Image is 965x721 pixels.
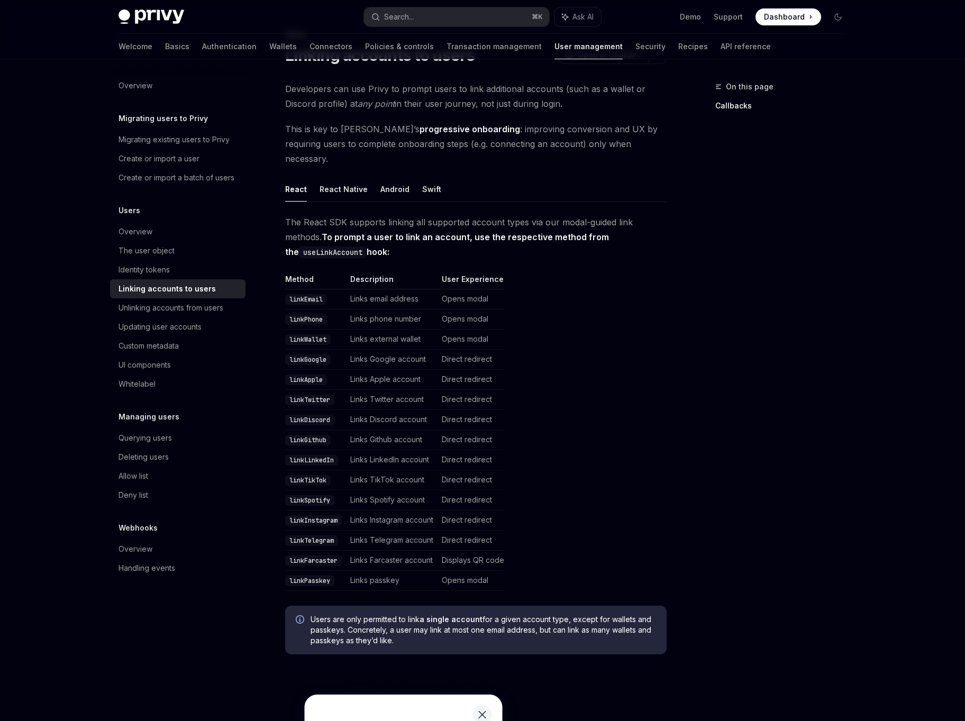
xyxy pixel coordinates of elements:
a: Policies & controls [365,34,434,59]
a: Wallets [269,34,297,59]
a: Recipes [678,34,708,59]
th: User Experience [438,274,504,289]
span: Ask AI [572,12,594,22]
td: Direct redirect [438,450,504,470]
code: linkWallet [285,334,331,345]
a: User management [554,34,623,59]
em: any point [358,98,395,109]
a: Welcome [119,34,152,59]
td: Links Google account [346,350,438,370]
a: Updating user accounts [110,317,245,336]
td: Direct redirect [438,430,504,450]
button: React Native [320,177,368,202]
a: UI components [110,355,245,375]
a: Allow list [110,467,245,486]
th: Description [346,274,438,289]
div: Allow list [119,470,148,482]
td: Direct redirect [438,350,504,370]
a: Security [635,34,666,59]
img: dark logo [119,10,184,24]
a: Create or import a batch of users [110,168,245,187]
td: Links Apple account [346,370,438,390]
a: Unlinking accounts from users [110,298,245,317]
a: Custom metadata [110,336,245,355]
td: Direct redirect [438,390,504,410]
td: Direct redirect [438,510,504,531]
a: Dashboard [755,8,821,25]
div: Deny list [119,489,148,501]
a: Identity tokens [110,260,245,279]
div: Linking accounts to users [119,282,216,295]
a: Support [714,12,743,22]
div: Custom metadata [119,340,179,352]
div: Overview [119,543,152,555]
td: Links passkey [346,571,438,591]
td: Direct redirect [438,410,504,430]
span: Users are only permitted to link for a given account type, except for wallets and passkeys. Concr... [311,614,656,646]
a: Authentication [202,34,257,59]
span: ⌘ K [532,13,543,21]
td: Direct redirect [438,470,504,490]
span: On this page [726,80,773,93]
code: linkGithub [285,435,331,445]
code: linkApple [285,375,327,385]
div: Overview [119,79,152,92]
a: Querying users [110,428,245,448]
code: linkLinkedIn [285,455,338,466]
a: API reference [721,34,771,59]
a: Demo [680,12,701,22]
td: Links LinkedIn account [346,450,438,470]
h5: Managing users [119,410,179,423]
code: linkTikTok [285,475,331,486]
span: This is key to [PERSON_NAME]’s : improving conversion and UX by requiring users to complete onboa... [285,122,667,166]
code: linkFarcaster [285,555,342,566]
td: Direct redirect [438,370,504,390]
td: Opens modal [438,571,504,591]
td: Opens modal [438,330,504,350]
code: linkTwitter [285,395,334,405]
td: Links email address [346,289,438,309]
strong: To prompt a user to link an account, use the respective method from the hook: [285,232,609,257]
h5: Webhooks [119,522,158,534]
div: Querying users [119,432,172,444]
code: linkGoogle [285,354,331,365]
td: Opens modal [438,289,504,309]
td: Displays QR code [438,551,504,571]
td: Links phone number [346,309,438,330]
a: Deleting users [110,448,245,467]
span: Developers can use Privy to prompt users to link additional accounts (such as a wallet or Discord... [285,81,667,111]
div: Create or import a user [119,152,199,165]
code: linkInstagram [285,515,342,526]
div: Search... [384,11,414,23]
svg: Info [296,615,306,626]
span: Dashboard [764,12,805,22]
div: Handling events [119,562,175,574]
code: linkSpotify [285,495,334,506]
a: Whitelabel [110,375,245,394]
h5: Users [119,204,140,217]
h5: Migrating users to Privy [119,112,208,125]
td: Direct redirect [438,490,504,510]
td: Links Discord account [346,410,438,430]
td: Links external wallet [346,330,438,350]
code: useLinkAccount [299,247,367,258]
a: Deny list [110,486,245,505]
td: Direct redirect [438,531,504,551]
td: Links Telegram account [346,531,438,551]
button: Android [380,177,409,202]
span: The React SDK supports linking all supported account types via our modal-guided link methods. [285,215,667,259]
button: Toggle dark mode [830,8,846,25]
td: Links Spotify account [346,490,438,510]
th: Method [285,274,346,289]
div: Overview [119,225,152,238]
td: Links TikTok account [346,470,438,490]
div: Identity tokens [119,263,170,276]
a: Overview [110,222,245,241]
a: Overview [110,76,245,95]
a: Create or import a user [110,149,245,168]
a: Linking accounts to users [110,279,245,298]
a: Overview [110,540,245,559]
td: Links Twitter account [346,390,438,410]
td: Links Farcaster account [346,551,438,571]
a: Migrating existing users to Privy [110,130,245,149]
